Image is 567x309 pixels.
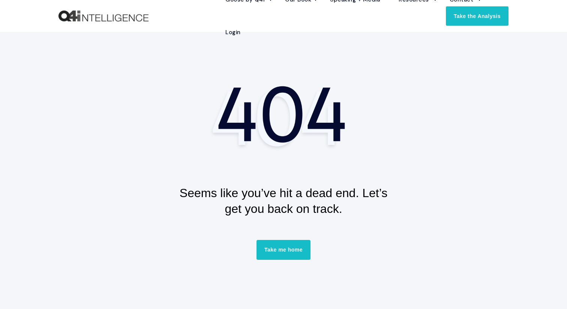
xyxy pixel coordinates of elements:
[208,79,358,152] img: 404 Page Not Found
[58,11,148,22] img: Q4intelligence, LLC logo
[256,240,310,259] a: Take me home
[58,11,148,22] a: Back to Home
[180,186,387,216] span: Seems like you’ve hit a dead end. Let’s get you back on track.
[446,6,508,26] a: Take the Analysis
[216,16,241,49] a: Login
